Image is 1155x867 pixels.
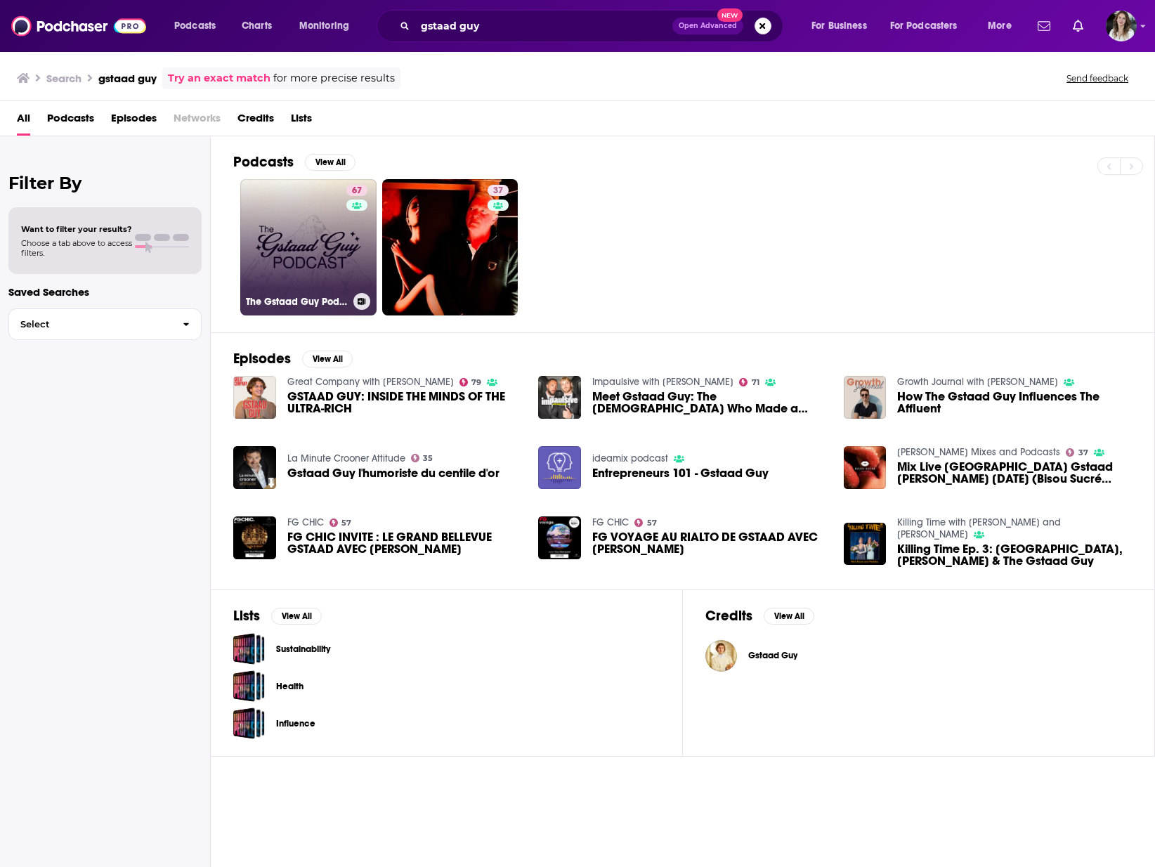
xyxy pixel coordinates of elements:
[647,520,657,526] span: 57
[233,708,265,739] span: Influence
[21,238,132,258] span: Choose a tab above to access filters.
[978,15,1029,37] button: open menu
[276,679,304,694] a: Health
[273,70,395,86] span: for more precise results
[897,516,1061,540] a: Killing Time with Brynn and Malaika
[897,391,1132,415] a: How The Gstaad Guy Influences The Affluent
[287,531,522,555] a: FG CHIC INVITE : LE GRAND BELLEVUE GSTAAD AVEC GUY MACQUART
[8,173,202,193] h2: Filter By
[1078,450,1088,456] span: 37
[341,520,351,526] span: 57
[459,378,482,386] a: 79
[240,179,377,315] a: 67The Gstaad Guy Podcast
[287,376,454,388] a: Great Company with Jamie Laing
[291,107,312,136] a: Lists
[897,446,1060,458] a: Guy Macquart Mixes and Podcasts
[493,184,503,198] span: 37
[246,296,348,308] h3: The Gstaad Guy Podcast
[1062,72,1133,84] button: Send feedback
[46,72,81,85] h3: Search
[881,15,978,37] button: open menu
[897,461,1132,485] a: Mix Live Rialto Lounge Gstaad Guy Macquart 12 04 2024 (Bisou Sucré Music)
[164,15,234,37] button: open menu
[897,461,1132,485] span: Mix Live [GEOGRAPHIC_DATA] Gstaad [PERSON_NAME] [DATE] (Bisou Sucré Music)
[844,446,887,489] img: Mix Live Rialto Lounge Gstaad Guy Macquart 12 04 2024 (Bisou Sucré Music)
[471,379,481,386] span: 79
[538,376,581,419] img: Meet Gstaad Guy: The 27-Year-Old Who Made a Career Bullying Billionaires
[592,531,827,555] span: FG VOYAGE AU RIALTO DE GSTAAD AVEC [PERSON_NAME]
[705,607,752,625] h2: Credits
[233,516,276,559] img: FG CHIC INVITE : LE GRAND BELLEVUE GSTAAD AVEC GUY MACQUART
[423,455,433,462] span: 35
[168,70,270,86] a: Try an exact match
[287,531,522,555] span: FG CHIC INVITE : LE GRAND BELLEVUE GSTAAD AVEC [PERSON_NAME]
[672,18,743,34] button: Open AdvancedNew
[592,391,827,415] a: Meet Gstaad Guy: The 27-Year-Old Who Made a Career Bullying Billionaires
[242,16,272,36] span: Charts
[538,516,581,559] img: FG VOYAGE AU RIALTO DE GSTAAD AVEC GUY MACQUART
[752,379,759,386] span: 71
[739,378,759,386] a: 71
[17,107,30,136] span: All
[305,154,355,171] button: View All
[897,543,1132,567] a: Killing Time Ep. 3: Los Angeles, Ryan Gosling & The Gstaad Guy
[233,607,260,625] h2: Lists
[382,179,518,315] a: 37
[287,467,500,479] a: Gstaad Guy l'humoriste du centile d'or
[11,13,146,39] img: Podchaser - Follow, Share and Rate Podcasts
[1106,11,1137,41] button: Show profile menu
[390,10,797,42] div: Search podcasts, credits, & more...
[174,16,216,36] span: Podcasts
[538,446,581,489] img: Entrepreneurs 101 - Gstaad Guy
[233,350,291,367] h2: Episodes
[287,516,324,528] a: FG CHIC
[233,15,280,37] a: Charts
[302,351,353,367] button: View All
[1066,448,1088,457] a: 37
[844,376,887,419] img: How The Gstaad Guy Influences The Affluent
[634,519,657,527] a: 57
[988,16,1012,36] span: More
[233,153,355,171] a: PodcastsView All
[488,185,509,196] a: 37
[174,107,221,136] span: Networks
[237,107,274,136] a: Credits
[592,376,733,388] a: Impaulsive with Logan Paul
[705,633,1132,678] button: Gstaad GuyGstaad Guy
[289,15,367,37] button: open menu
[844,523,887,566] a: Killing Time Ep. 3: Los Angeles, Ryan Gosling & The Gstaad Guy
[233,670,265,702] a: Health
[717,8,743,22] span: New
[233,446,276,489] img: Gstaad Guy l'humoriste du centile d'or
[276,716,315,731] a: Influence
[111,107,157,136] a: Episodes
[287,391,522,415] span: GSTAAD GUY: INSIDE THE MINDS OF THE ULTRA-RICH
[233,633,265,665] a: Sustainability
[8,308,202,340] button: Select
[346,185,367,196] a: 67
[352,184,362,198] span: 67
[299,16,349,36] span: Monitoring
[705,640,737,672] img: Gstaad Guy
[276,641,330,657] a: Sustainability
[748,650,797,661] span: Gstaad Guy
[1067,14,1089,38] a: Show notifications dropdown
[592,516,629,528] a: FG CHIC
[592,452,668,464] a: ideamix podcast
[47,107,94,136] a: Podcasts
[811,16,867,36] span: For Business
[1106,11,1137,41] img: User Profile
[271,608,322,625] button: View All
